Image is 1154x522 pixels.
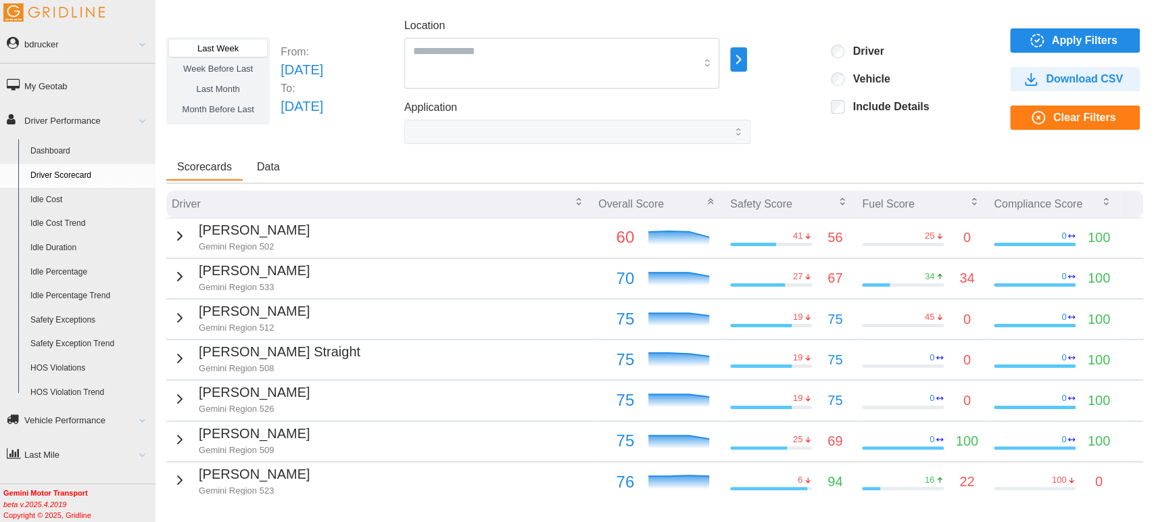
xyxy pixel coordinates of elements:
[793,433,802,446] p: 25
[1010,67,1140,91] button: Download CSV
[959,268,974,289] p: 34
[1061,433,1066,446] p: 0
[24,284,155,308] a: Idle Percentage Trend
[963,390,971,411] p: 0
[827,390,842,411] p: 75
[199,341,360,362] p: [PERSON_NAME] Straight
[3,500,66,508] i: beta v.2025.4.2019
[827,471,842,492] p: 94
[598,306,634,332] p: 75
[199,281,310,293] p: Gemini Region 533
[1088,431,1110,452] p: 100
[793,352,802,364] p: 19
[844,100,929,114] label: Include Details
[1088,227,1110,248] p: 100
[24,164,155,188] a: Driver Scorecard
[196,84,239,94] span: Last Month
[257,162,280,172] span: Data
[3,489,88,497] b: Gemini Motor Transport
[199,485,310,497] p: Gemini Region 523
[925,230,934,242] p: 25
[281,44,323,60] p: From:
[793,230,802,242] p: 41
[862,196,914,212] p: Fuel Score
[404,18,446,34] label: Location
[793,270,802,283] p: 27
[1010,28,1140,53] button: Apply Filters
[197,43,239,53] span: Last Week
[827,268,842,289] p: 67
[598,347,634,373] p: 75
[199,241,310,253] p: Gemini Region 502
[24,356,155,381] a: HOS Violations
[827,227,842,248] p: 56
[172,382,310,415] button: [PERSON_NAME]Gemini Region 526
[24,212,155,236] a: Idle Cost Trend
[930,352,934,364] p: 0
[172,464,310,497] button: [PERSON_NAME]Gemini Region 523
[199,464,310,485] p: [PERSON_NAME]
[959,471,974,492] p: 22
[598,428,634,454] p: 75
[844,72,890,86] label: Vehicle
[24,260,155,285] a: Idle Percentage
[177,162,232,172] span: Scorecards
[172,220,310,253] button: [PERSON_NAME]Gemini Region 502
[844,45,884,58] label: Driver
[598,224,634,250] p: 60
[24,188,155,212] a: Idle Cost
[199,362,360,375] p: Gemini Region 508
[798,474,802,486] p: 6
[199,220,310,241] p: [PERSON_NAME]
[1088,309,1110,330] p: 100
[925,311,934,323] p: 45
[793,311,802,323] p: 19
[793,392,802,404] p: 19
[925,474,934,486] p: 16
[730,196,792,212] p: Safety Score
[183,104,254,114] span: Month Before Last
[1088,350,1110,371] p: 100
[199,301,310,322] p: [PERSON_NAME]
[827,431,842,452] p: 69
[1053,106,1115,129] span: Clear Filters
[199,322,310,334] p: Gemini Region 512
[1061,392,1066,404] p: 0
[281,60,323,80] p: [DATE]
[183,64,253,74] span: Week Before Last
[598,387,634,413] p: 75
[1088,390,1110,411] p: 100
[1061,311,1066,323] p: 0
[827,350,842,371] p: 75
[598,266,634,291] p: 70
[1010,105,1140,130] button: Clear Filters
[172,260,310,293] button: [PERSON_NAME]Gemini Region 533
[1061,352,1066,364] p: 0
[963,227,971,248] p: 0
[24,236,155,260] a: Idle Duration
[994,196,1082,212] p: Compliance Score
[3,488,155,521] div: Copyright © 2025, Gridline
[925,270,934,283] p: 34
[1088,268,1110,289] p: 100
[1061,230,1066,242] p: 0
[598,196,664,212] p: Overall Score
[963,350,971,371] p: 0
[3,3,105,22] img: Gridline
[199,260,310,281] p: [PERSON_NAME]
[172,196,201,212] p: Driver
[1046,68,1123,91] span: Download CSV
[172,423,310,456] button: [PERSON_NAME]Gemini Region 509
[281,96,323,117] p: [DATE]
[199,382,310,403] p: [PERSON_NAME]
[199,423,310,444] p: [PERSON_NAME]
[963,309,971,330] p: 0
[281,80,323,96] p: To:
[930,433,934,446] p: 0
[956,431,978,452] p: 100
[827,309,842,330] p: 75
[24,308,155,333] a: Safety Exceptions
[199,444,310,456] p: Gemini Region 509
[1052,29,1117,52] span: Apply Filters
[1052,474,1067,486] p: 100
